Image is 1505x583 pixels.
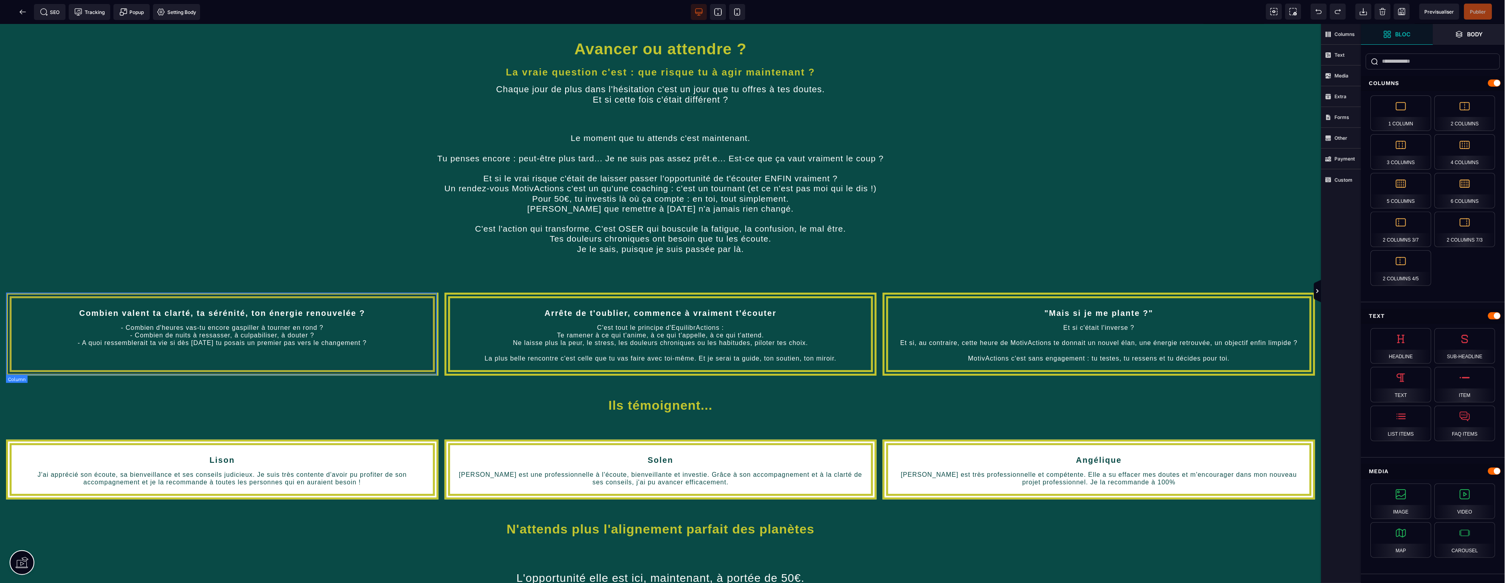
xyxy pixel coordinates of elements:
[1433,24,1505,45] span: Open Layer Manager
[1371,95,1432,131] div: 1 Column
[1371,522,1432,558] div: Map
[157,8,196,16] span: Setting Body
[1435,367,1495,403] div: Item
[18,298,427,325] text: - Combien d'heures vas-tu encore gaspiller à tourner en rond ? - Combien de nuits à ressasser, à ...
[12,58,1309,83] text: Chaque jour de plus dans l'hésitation c'est un jour que tu offres à tes doutes. Et si cette fois ...
[1371,212,1432,247] div: 2 Columns 3/7
[1435,95,1495,131] div: 2 Columns
[40,8,60,16] span: SEO
[1361,464,1505,479] div: Media
[119,8,144,16] span: Popup
[456,427,866,445] h2: Solen
[1470,9,1486,15] span: Publier
[1467,31,1483,37] strong: Body
[1335,114,1350,120] strong: Forms
[456,280,866,298] h2: Arrête de t'oublier, commence à vraiment t'écouter
[1335,31,1355,37] strong: Columns
[12,494,1309,517] h1: N'attends plus l'alignement parfait des planètes
[894,280,1304,298] h2: "Mais si je me plante ?"
[1371,367,1432,403] div: Text
[1285,4,1301,20] span: Screenshot
[18,280,427,298] h2: Combien valent ta clarté, ta sérénité, ton énergie renouvelée ?
[1425,9,1454,15] span: Previsualiser
[1435,328,1495,364] div: Sub-Headline
[18,427,427,445] h2: Lison
[1335,73,1349,79] strong: Media
[894,298,1304,340] text: Et si c'était l'inverse ? Et si, au contraire, cette heure de MotivActions te donnait un nouvel é...
[1335,93,1347,99] strong: Extra
[1435,173,1495,208] div: 6 Columns
[18,445,427,464] text: J'ai apprécié son écoute, sa bienveillance et ses conseils judicieux. Je suis très contente d'avo...
[1435,212,1495,247] div: 2 Columns 7/3
[12,107,1309,232] text: Le moment que tu attends c'est maintenant. Tu penses encore : peut-être plus tard... Je ne suis p...
[1371,328,1432,364] div: Headline
[1361,24,1433,45] span: Open Blocks
[1371,173,1432,208] div: 5 Columns
[1335,177,1353,183] strong: Custom
[1371,484,1432,519] div: Image
[1266,4,1282,20] span: View components
[12,12,1309,39] h1: Avancer ou attendre ?
[1435,406,1495,441] div: FAQ Items
[1335,156,1355,162] strong: Payment
[1361,76,1505,91] div: Columns
[1420,4,1459,20] span: Preview
[456,445,866,464] text: [PERSON_NAME] est une professionnelle à l'écoute, bienveillante et investie. Grâce à son accompag...
[1361,309,1505,323] div: Text
[1435,484,1495,519] div: Video
[1335,135,1348,141] strong: Other
[456,298,866,340] text: C'est tout le principe d'EquilibrActions : Te ramener à ce qui t'anime, à ce qui t'appelle, à ce ...
[1371,406,1432,441] div: List Items
[1371,134,1432,170] div: 3 Columns
[1371,250,1432,286] div: 2 Columns 4/5
[74,8,105,16] span: Tracking
[1396,31,1411,37] strong: Bloc
[12,39,1309,58] h2: La vraie question c'est : que risque tu à agir maintenant ?
[1435,522,1495,558] div: Carousel
[894,427,1304,445] h2: Angélique
[1435,134,1495,170] div: 4 Columns
[12,370,1309,393] h1: Ils témoignent...
[894,445,1304,464] text: [PERSON_NAME] est très professionnelle et compétente. Elle a su effacer mes doutes et m'encourage...
[1335,52,1345,58] strong: Text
